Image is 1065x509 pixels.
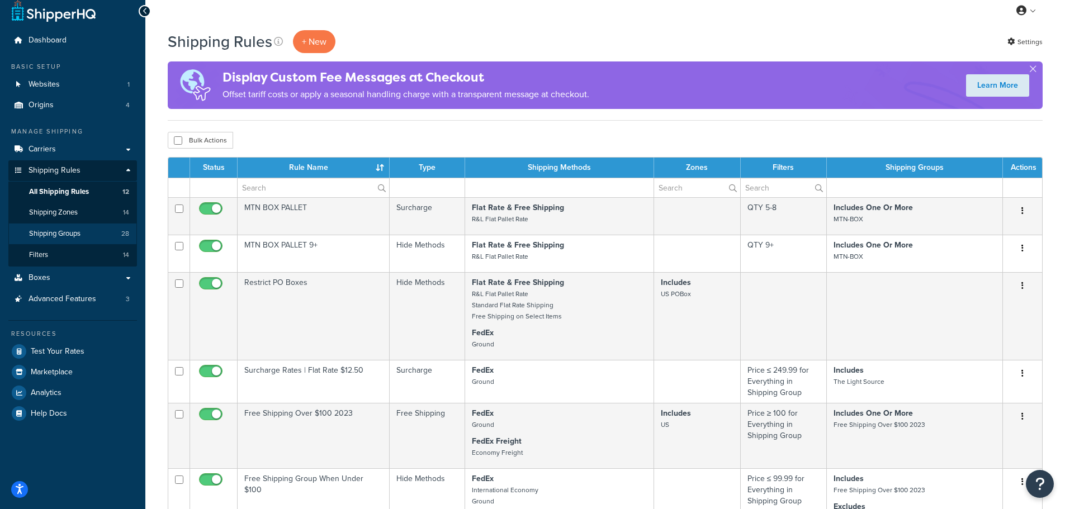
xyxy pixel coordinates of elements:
span: Websites [29,80,60,89]
a: Test Your Rates [8,341,137,361]
li: Shipping Zones [8,202,137,223]
small: R&L Flat Pallet Rate Standard Flat Rate Shipping Free Shipping on Select Items [472,289,562,321]
span: Test Your Rates [31,347,84,356]
a: Advanced Features 3 [8,289,137,310]
strong: FedEx [472,364,494,376]
li: All Shipping Rules [8,182,137,202]
td: Surcharge [390,360,465,403]
div: Basic Setup [8,62,137,72]
th: Shipping Methods [465,158,654,178]
th: Shipping Groups [827,158,1003,178]
a: Marketplace [8,362,137,382]
p: Offset tariff costs or apply a seasonal handling charge with a transparent message at checkout. [223,87,589,102]
th: Status [190,158,238,178]
span: 3 [126,294,130,304]
span: All Shipping Rules [29,187,89,197]
a: Websites 1 [8,74,137,95]
span: Advanced Features [29,294,96,304]
span: Filters [29,250,48,260]
li: Filters [8,245,137,265]
td: Free Shipping Over $100 2023 [238,403,390,468]
strong: Includes [661,277,691,288]
button: Bulk Actions [168,132,233,149]
a: Analytics [8,383,137,403]
span: 14 [123,208,129,217]
small: R&L Flat Pallet Rate [472,251,528,261]
a: Shipping Rules [8,160,137,181]
li: Shipping Groups [8,223,137,244]
span: 1 [127,80,130,89]
strong: FedEx Freight [472,435,522,447]
input: Search [741,178,826,197]
span: 28 [121,229,129,239]
li: Advanced Features [8,289,137,310]
a: Help Docs [8,403,137,424]
small: The Light Source [834,377,884,387]
span: 12 [122,187,129,197]
td: QTY 9+ [741,235,827,272]
a: Filters 14 [8,245,137,265]
td: Surcharge [390,197,465,235]
small: MTN-BOX [834,251,863,261]
small: Free Shipping Over $100 2023 [834,420,925,430]
small: Economy Freight [472,448,523,458]
li: Websites [8,74,137,95]
strong: Flat Rate & Free Shipping [472,239,564,251]
td: Surcharge Rates | Flat Rate $12.50 [238,360,390,403]
span: Help Docs [31,409,67,418]
td: QTY 5-8 [741,197,827,235]
img: duties-banner-06bc72dcb5fe05cb3f9472aba00be2ae8eb53ab6f0d8bb03d382ba314ac3c341.png [168,61,223,109]
strong: Includes One Or More [834,202,913,213]
a: Carriers [8,139,137,160]
span: Analytics [31,388,61,398]
a: Boxes [8,268,137,288]
div: Manage Shipping [8,127,137,136]
span: Shipping Rules [29,166,81,175]
a: Shipping Groups 28 [8,223,137,244]
span: Boxes [29,273,50,283]
button: Open Resource Center [1026,470,1054,498]
li: Origins [8,95,137,116]
a: Learn More [966,74,1029,97]
span: Carriers [29,145,56,154]
td: Hide Methods [390,272,465,360]
small: US POBox [661,289,691,299]
td: MTN BOX PALLET [238,197,390,235]
small: Free Shipping Over $100 2023 [834,485,925,495]
small: International Economy Ground [472,485,538,506]
strong: Includes [661,407,691,419]
small: US [661,420,669,430]
input: Search [654,178,740,197]
td: Free Shipping [390,403,465,468]
strong: Flat Rate & Free Shipping [472,202,564,213]
input: Search [238,178,389,197]
span: 4 [126,101,130,110]
span: 14 [123,250,129,260]
strong: FedEx [472,407,494,419]
p: + New [293,30,335,53]
li: Shipping Rules [8,160,137,267]
div: Resources [8,329,137,339]
td: MTN BOX PALLET 9+ [238,235,390,272]
a: Settings [1007,34,1043,50]
span: Marketplace [31,368,73,377]
th: Type [390,158,465,178]
a: Shipping Zones 14 [8,202,137,223]
th: Zones [654,158,741,178]
a: Origins 4 [8,95,137,116]
span: Shipping Zones [29,208,78,217]
span: Origins [29,101,54,110]
th: Actions [1003,158,1042,178]
span: Dashboard [29,36,67,45]
span: Shipping Groups [29,229,81,239]
strong: Includes [834,364,864,376]
td: Hide Methods [390,235,465,272]
a: Dashboard [8,30,137,51]
th: Filters [741,158,827,178]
